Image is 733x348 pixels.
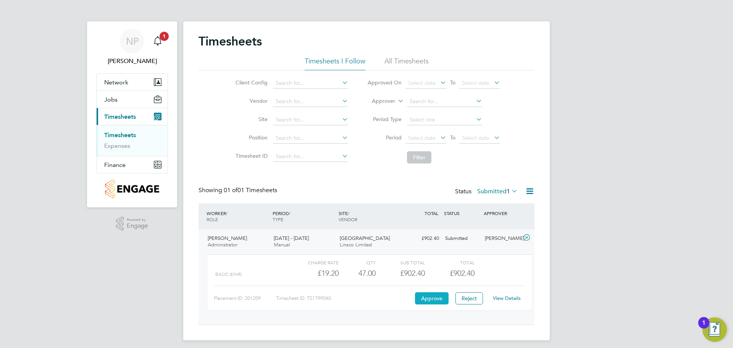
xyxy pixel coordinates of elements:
span: Select date [462,79,489,86]
span: VENDOR [339,216,357,222]
div: Timesheets [97,125,168,156]
button: Reject [455,292,483,304]
div: WORKER [205,206,271,226]
button: Network [97,74,168,91]
input: Select one [407,115,482,125]
div: QTY [339,258,376,267]
label: Approver [361,97,395,105]
span: £902.40 [450,269,475,278]
span: / [226,210,228,216]
label: Site [233,116,268,123]
span: To [448,133,458,142]
button: Approve [415,292,449,304]
span: / [348,210,349,216]
button: Jobs [97,91,168,108]
span: 01 of [224,186,237,194]
img: countryside-properties-logo-retina.png [105,180,159,198]
span: [PERSON_NAME] [208,235,247,241]
li: Timesheets I Follow [305,57,365,70]
span: 1 [160,32,169,41]
h2: Timesheets [199,34,262,49]
input: Search for... [273,78,348,89]
a: View Details [493,295,521,301]
button: Finance [97,156,168,173]
input: Search for... [273,151,348,162]
span: To [448,78,458,87]
input: Search for... [407,96,482,107]
div: 1 [702,323,706,333]
span: Linsco Limited [340,241,372,248]
input: Search for... [273,133,348,144]
label: Period [367,134,402,141]
label: Vendor [233,97,268,104]
span: Natalie Porter [96,57,168,66]
span: Network [104,79,128,86]
span: Select date [462,134,489,141]
div: Showing [199,186,279,194]
button: Filter [407,151,431,163]
span: Select date [408,134,436,141]
a: Expenses [104,142,130,149]
span: NP [126,36,139,46]
a: Powered byEngage [116,217,149,231]
button: Timesheets [97,108,168,125]
span: Basic (£/HR) [215,272,242,277]
div: 47.00 [339,267,376,280]
div: SITE [337,206,403,226]
div: Placement ID: 201209 [214,292,276,304]
div: Total [425,258,474,267]
div: £19.20 [289,267,339,280]
label: Client Config [233,79,268,86]
span: ROLE [207,216,218,222]
div: Status [455,186,519,197]
span: Administrator [208,241,237,248]
span: 01 Timesheets [224,186,277,194]
div: STATUS [442,206,482,220]
span: Powered by [127,217,148,223]
span: Select date [408,79,436,86]
div: Charge rate [289,258,339,267]
div: Submitted [442,232,482,245]
a: NP[PERSON_NAME] [96,29,168,66]
span: Jobs [104,96,118,103]
span: TYPE [273,216,283,222]
label: Timesheet ID [233,152,268,159]
span: TOTAL [425,210,438,216]
a: Go to home page [96,180,168,198]
label: Submitted [477,188,518,195]
label: Period Type [367,116,402,123]
label: Position [233,134,268,141]
li: All Timesheets [384,57,429,70]
label: Approved On [367,79,402,86]
div: £902.40 [376,267,425,280]
span: 1 [507,188,510,195]
span: / [289,210,291,216]
button: Open Resource Center, 1 new notification [702,317,727,342]
span: Engage [127,223,148,229]
span: Finance [104,161,126,168]
span: [GEOGRAPHIC_DATA] [340,235,390,241]
input: Search for... [273,96,348,107]
div: Sub Total [376,258,425,267]
a: Timesheets [104,131,136,139]
span: Timesheets [104,113,136,120]
div: £902.40 [402,232,442,245]
span: [DATE] - [DATE] [274,235,309,241]
div: APPROVER [482,206,521,220]
div: PERIOD [271,206,337,226]
span: Manual [274,241,290,248]
nav: Main navigation [87,21,177,207]
div: Timesheet ID: TS1799040 [276,292,413,304]
div: [PERSON_NAME] [482,232,521,245]
input: Search for... [273,115,348,125]
a: 1 [150,29,165,53]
